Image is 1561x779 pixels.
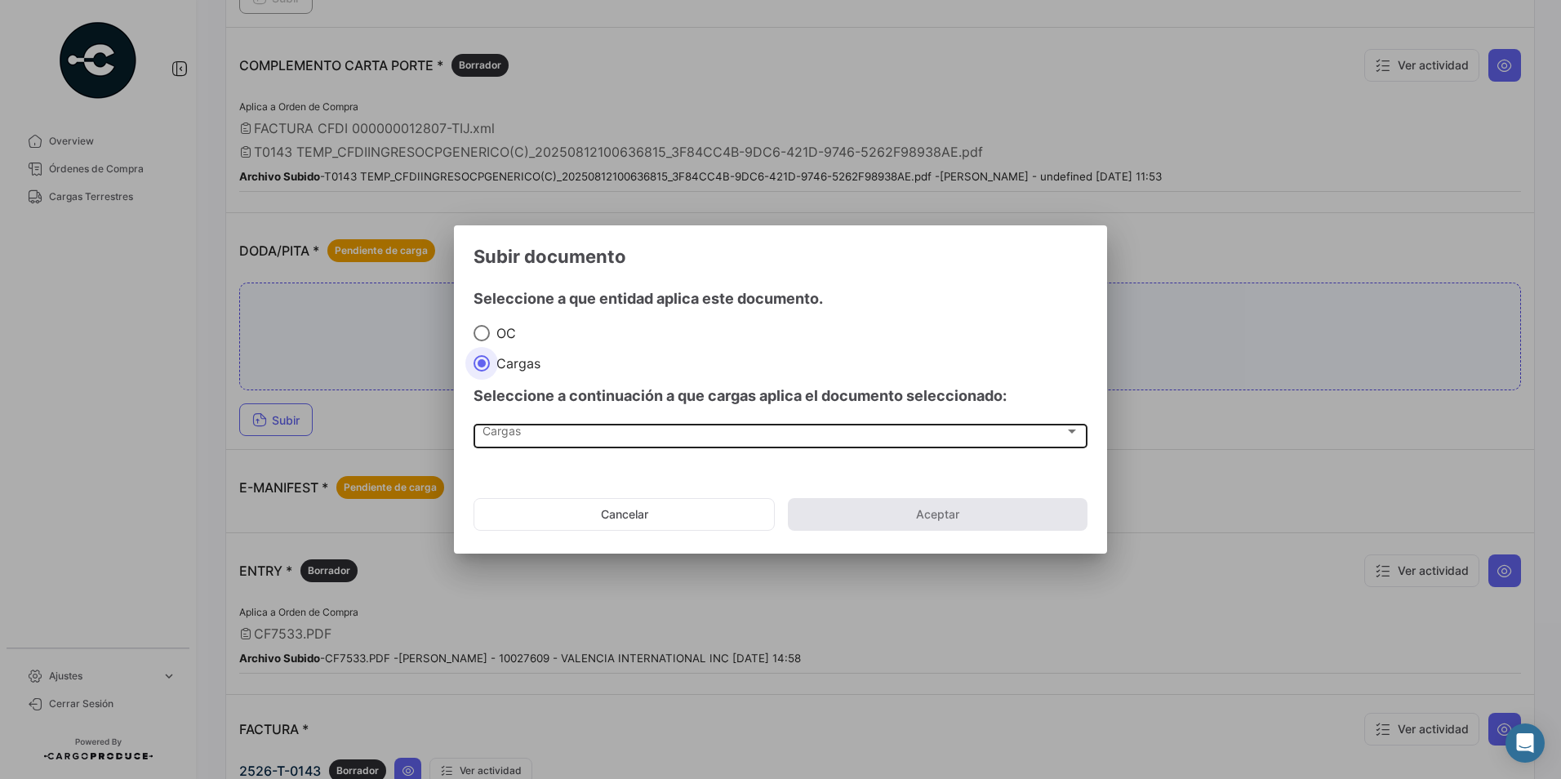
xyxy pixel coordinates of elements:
span: OC [490,325,516,341]
h3: Subir documento [474,245,1087,268]
button: Cancelar [474,498,775,531]
h4: Seleccione a continuación a que cargas aplica el documento seleccionado: [474,385,1087,407]
span: Cargas [483,428,1065,442]
h4: Seleccione a que entidad aplica este documento. [474,287,1087,310]
div: Abrir Intercom Messenger [1505,723,1545,763]
span: Cargas [490,355,540,372]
